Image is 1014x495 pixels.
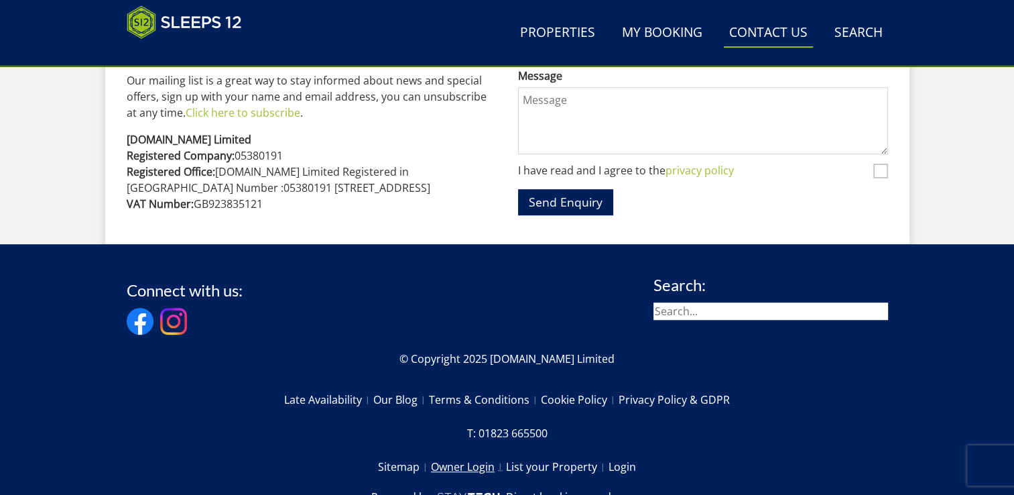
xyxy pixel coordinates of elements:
[120,47,261,58] iframe: Customer reviews powered by Trustpilot
[653,302,888,320] input: Search...
[515,18,600,48] a: Properties
[541,388,619,411] a: Cookie Policy
[617,18,708,48] a: My Booking
[518,189,613,215] button: Send Enquiry
[724,18,813,48] a: Contact Us
[127,308,153,335] img: Facebook
[518,68,888,84] label: Message
[378,455,431,478] a: Sitemap
[127,131,497,212] p: 05380191 [DOMAIN_NAME] Limited Registered in [GEOGRAPHIC_DATA] Number :05380191 [STREET_ADDRESS] ...
[127,5,242,39] img: Sleeps 12
[373,388,429,411] a: Our Blog
[518,164,868,179] label: I have read and I agree to the
[506,455,609,478] a: List your Property
[127,132,251,147] strong: [DOMAIN_NAME] Limited
[127,164,215,179] strong: Registered Office:
[127,197,194,211] strong: VAT Number:
[284,388,373,411] a: Late Availability
[429,388,541,411] a: Terms & Conditions
[609,455,636,478] a: Login
[127,148,235,163] strong: Registered Company:
[653,276,888,294] h3: Search:
[127,351,888,367] p: © Copyright 2025 [DOMAIN_NAME] Limited
[160,308,187,335] img: Instagram
[467,422,548,445] a: T: 01823 665500
[127,72,497,121] p: Our mailing list is a great way to stay informed about news and special offers, sign up with your...
[127,282,243,299] h3: Connect with us:
[431,455,506,478] a: Owner Login
[619,388,730,411] a: Privacy Policy & GDPR
[666,163,734,178] a: privacy policy
[829,18,888,48] a: Search
[186,105,300,120] a: Click here to subscribe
